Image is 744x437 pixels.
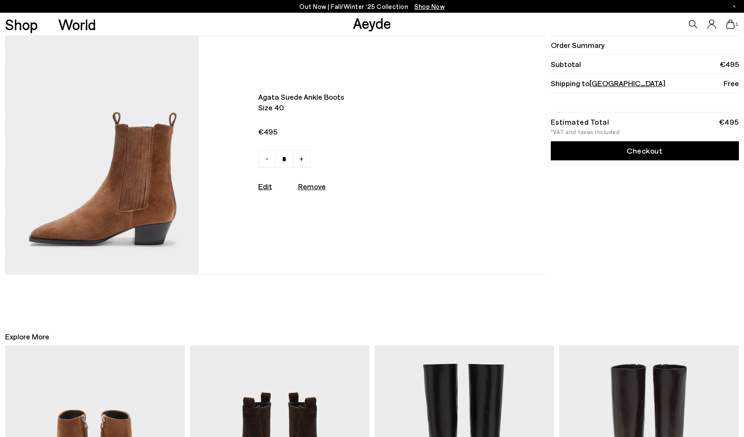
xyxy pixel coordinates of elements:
span: Size 40 [258,102,469,113]
a: World [58,17,96,32]
div: €495 [719,119,739,125]
img: AEYDE-AGATA-COW-SUEDE-LEATHER-TOBACCO-1_100934b3-6e8c-4e7d-9c24-1ff855ae89c7_580x.jpg [5,36,199,274]
a: + [293,150,310,168]
li: Subtotal [551,55,739,74]
a: Shop [5,17,38,32]
span: Free [724,78,739,89]
span: €495 [258,126,469,137]
span: [GEOGRAPHIC_DATA] [589,78,665,88]
div: *VAT and taxes included [551,129,739,135]
a: Edit [258,182,272,191]
span: Navigate to /collections/new-in [414,3,445,10]
span: Shipping to [551,78,665,89]
u: Remove [298,182,326,191]
span: + [299,153,304,163]
p: Out Now | Fall/Winter ‘25 Collection [299,1,445,12]
a: Checkout [551,141,739,160]
span: 1 [735,22,739,27]
li: Order Summary [551,36,739,55]
span: - [265,153,268,163]
a: Aeyde [353,14,391,32]
span: €495 [720,59,739,70]
span: Agata suede ankle boots [258,92,469,102]
div: Estimated Total [551,119,609,125]
a: 1 [726,20,735,29]
a: - [258,150,276,168]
